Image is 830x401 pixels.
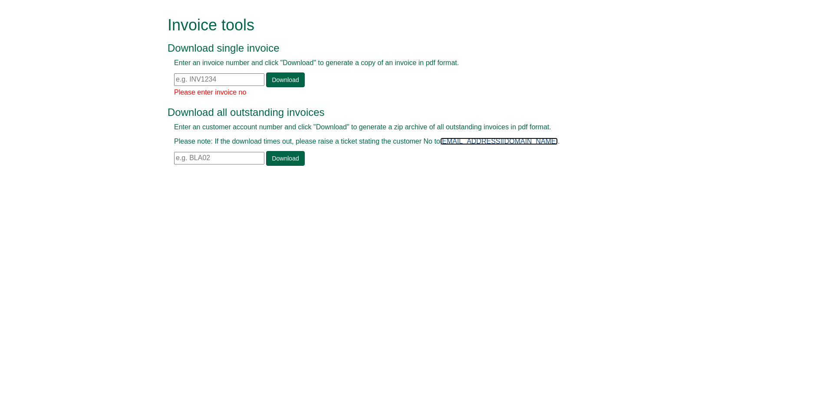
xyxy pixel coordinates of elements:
h1: Invoice tools [168,16,643,34]
p: Enter an invoice number and click "Download" to generate a copy of an invoice in pdf format. [174,58,636,68]
input: e.g. INV1234 [174,73,264,86]
input: e.g. BLA02 [174,152,264,164]
a: Download [266,72,304,87]
p: Please note: If the download times out, please raise a ticket stating the customer No to . [174,137,636,147]
h3: Download single invoice [168,43,643,54]
p: Enter an customer account number and click "Download" to generate a zip archive of all outstandin... [174,122,636,132]
span: Please enter invoice no [174,89,246,96]
h3: Download all outstanding invoices [168,107,643,118]
a: [EMAIL_ADDRESS][DOMAIN_NAME] [440,138,558,145]
a: Download [266,151,304,166]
